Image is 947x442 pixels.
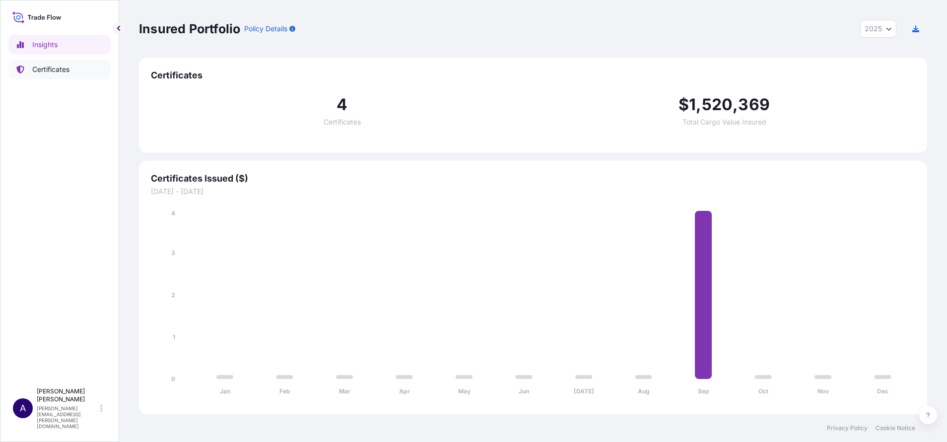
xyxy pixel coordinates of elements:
[678,97,689,113] span: $
[37,387,98,403] p: [PERSON_NAME] [PERSON_NAME]
[151,173,915,185] span: Certificates Issued ($)
[173,333,175,341] tspan: 1
[876,424,915,432] a: Cookie Notice
[877,387,888,395] tspan: Dec
[638,387,650,395] tspan: Aug
[171,291,175,299] tspan: 2
[171,375,175,382] tspan: 0
[337,97,347,113] span: 4
[20,403,26,413] span: A
[817,387,829,395] tspan: Nov
[682,119,766,126] span: Total Cargo Value Insured
[519,387,529,395] tspan: Jun
[702,97,733,113] span: 520
[220,387,230,395] tspan: Jan
[733,97,738,113] span: ,
[151,187,915,196] span: [DATE] - [DATE]
[8,60,111,79] a: Certificates
[574,387,594,395] tspan: [DATE]
[8,35,111,55] a: Insights
[151,69,915,81] span: Certificates
[399,387,410,395] tspan: Apr
[32,40,58,50] p: Insights
[860,20,896,38] button: Year Selector
[458,387,471,395] tspan: May
[244,24,287,34] p: Policy Details
[865,24,882,34] span: 2025
[324,119,361,126] span: Certificates
[139,21,240,37] p: Insured Portfolio
[698,387,709,395] tspan: Sep
[339,387,350,395] tspan: Mar
[32,64,69,74] p: Certificates
[689,97,696,113] span: 1
[827,424,868,432] a: Privacy Policy
[171,209,175,217] tspan: 4
[738,97,770,113] span: 369
[758,387,769,395] tspan: Oct
[696,97,701,113] span: ,
[37,405,98,429] p: [PERSON_NAME][EMAIL_ADDRESS][PERSON_NAME][DOMAIN_NAME]
[279,387,290,395] tspan: Feb
[171,249,175,256] tspan: 3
